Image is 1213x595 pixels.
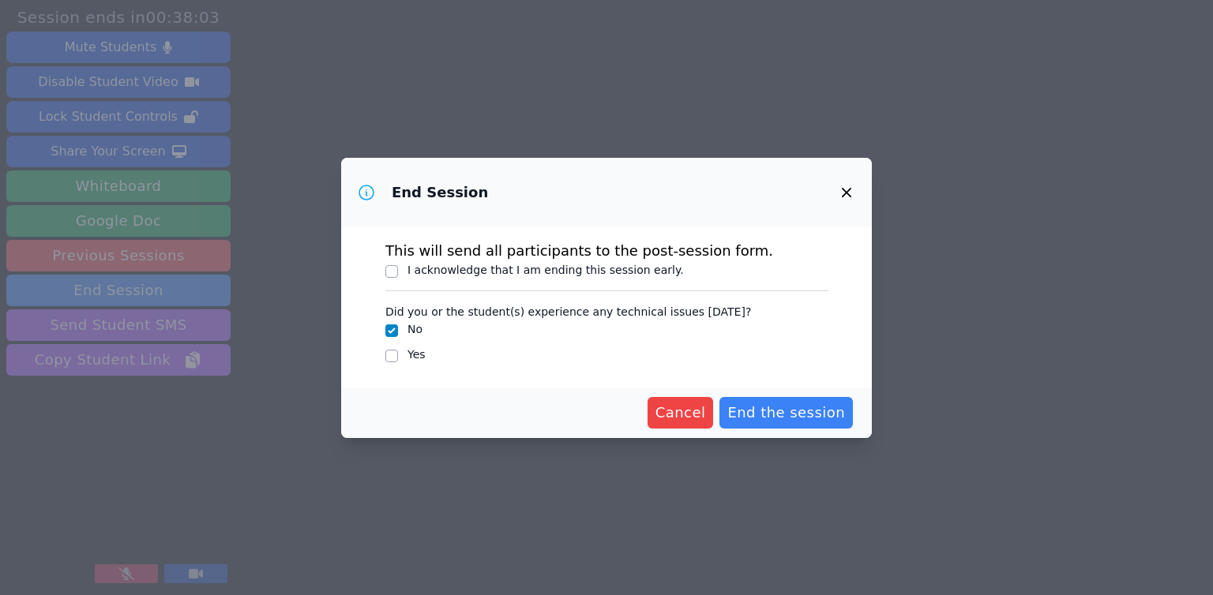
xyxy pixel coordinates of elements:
[407,348,426,361] label: Yes
[407,264,684,276] label: I acknowledge that I am ending this session early.
[392,183,488,202] h3: End Session
[648,397,714,428] button: Cancel
[719,397,853,428] button: End the session
[407,323,422,335] label: No
[727,402,845,424] span: End the session
[385,297,751,321] legend: Did you or the student(s) experience any technical issues [DATE]?
[655,402,706,424] span: Cancel
[385,240,828,262] p: This will send all participants to the post-session form.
